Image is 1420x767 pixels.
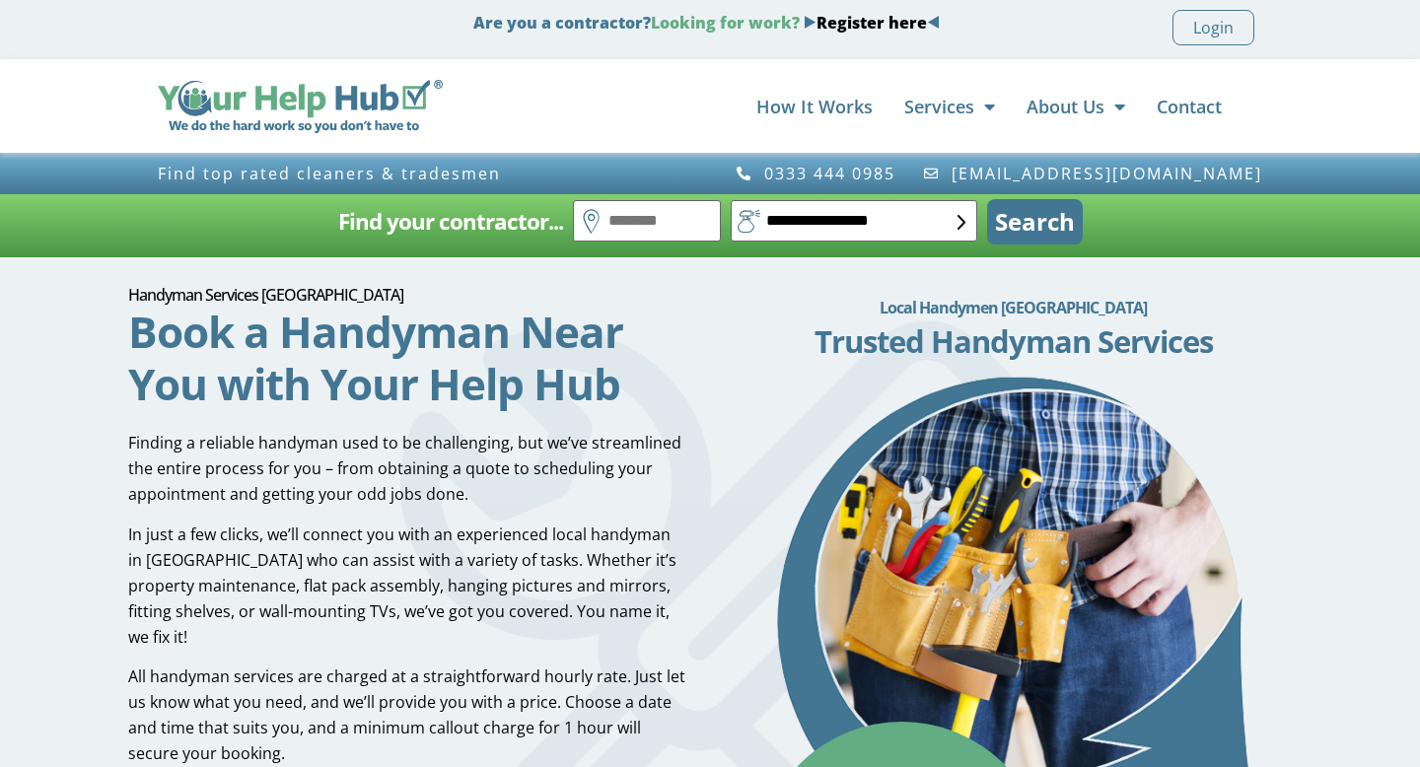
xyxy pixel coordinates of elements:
span: [EMAIL_ADDRESS][DOMAIN_NAME] [947,165,1262,182]
span: Login [1193,15,1234,40]
img: Your Help Hub Wide Logo [158,80,443,133]
img: Blue Arrow - Right [804,16,816,29]
a: [EMAIL_ADDRESS][DOMAIN_NAME] [923,165,1263,182]
h2: Book a Handyman Near You with Your Help Hub [128,306,685,410]
p: In just a few clicks, we’ll connect you with an experienced local handyman in [GEOGRAPHIC_DATA] w... [128,522,685,650]
a: Login [1172,10,1254,45]
img: select-box-form.svg [958,215,966,230]
span: Looking for work? [651,12,800,34]
strong: Are you a contractor? [473,12,940,34]
h1: Handyman Services [GEOGRAPHIC_DATA] [128,287,685,303]
p: Finding a reliable handyman used to be challenging, but we’ve streamlined the entire process for ... [128,430,685,507]
a: How It Works [756,87,873,126]
img: Blue Arrow - Left [927,16,940,29]
a: Register here [816,12,927,34]
nav: Menu [462,87,1222,126]
h3: Find top rated cleaners & tradesmen [158,165,700,182]
a: 0333 444 0985 [735,165,895,182]
span: 0333 444 0985 [759,165,895,182]
h2: Find your contractor... [338,202,563,242]
a: About Us [1027,87,1125,126]
button: Search [987,199,1083,244]
a: Contact [1157,87,1222,126]
h2: Local Handymen [GEOGRAPHIC_DATA] [735,288,1292,327]
p: All handyman services are charged at a straightforward hourly rate. Just let us know what you nee... [128,663,685,766]
h3: Trusted Handyman Services [735,326,1292,357]
a: Services [904,87,995,126]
